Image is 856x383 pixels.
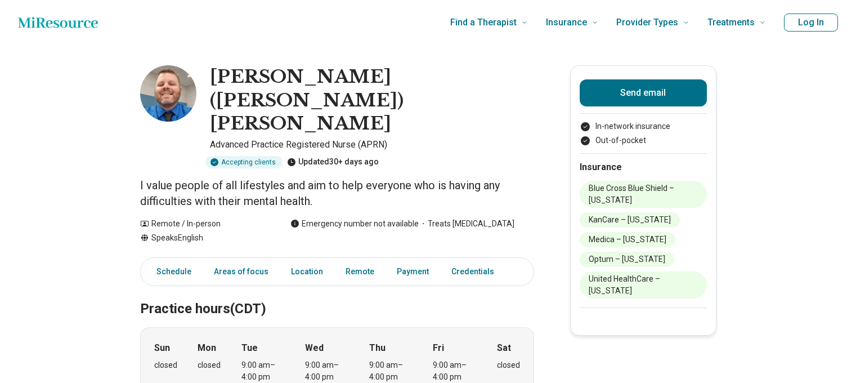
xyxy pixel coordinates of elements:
[784,14,838,32] button: Log In
[290,218,419,230] div: Emergency number not available
[580,181,707,208] li: Blue Cross Blue Shield – [US_STATE]
[210,138,534,152] p: Advanced Practice Registered Nurse (APRN)
[140,65,196,122] img: Joseph Stroud, Advanced Practice Registered Nurse (APRN)
[140,218,268,230] div: Remote / In-person
[433,341,444,355] strong: Fri
[580,135,707,146] li: Out-of-pocket
[419,218,514,230] span: Treats [MEDICAL_DATA]
[580,121,707,132] li: In-network insurance
[198,341,216,355] strong: Mon
[580,212,680,228] li: KanCare – [US_STATE]
[580,121,707,146] ul: Payment options
[207,260,275,283] a: Areas of focus
[616,15,678,30] span: Provider Types
[707,15,755,30] span: Treatments
[580,232,675,247] li: Medica – [US_STATE]
[143,260,198,283] a: Schedule
[18,11,98,34] a: Home page
[445,260,508,283] a: Credentials
[140,177,534,209] p: I value people of all lifestyles and aim to help everyone who is having any difficulties with the...
[305,341,324,355] strong: Wed
[140,232,268,244] div: Speaks English
[369,341,386,355] strong: Thu
[287,156,379,168] div: Updated 30+ days ago
[198,359,221,371] div: closed
[497,359,520,371] div: closed
[497,341,511,355] strong: Sat
[433,359,476,383] div: 9:00 am – 4:00 pm
[284,260,330,283] a: Location
[369,359,413,383] div: 9:00 am – 4:00 pm
[546,15,587,30] span: Insurance
[205,156,283,168] div: Accepting clients
[154,341,170,355] strong: Sun
[580,79,707,106] button: Send email
[210,65,534,136] h1: [PERSON_NAME] ([PERSON_NAME]) [PERSON_NAME]
[580,271,707,299] li: United HealthCare – [US_STATE]
[241,359,285,383] div: 9:00 am – 4:00 pm
[390,260,436,283] a: Payment
[154,359,177,371] div: closed
[580,161,707,174] h2: Insurance
[339,260,381,283] a: Remote
[241,341,258,355] strong: Tue
[580,252,674,267] li: Optum – [US_STATE]
[450,15,517,30] span: Find a Therapist
[305,359,348,383] div: 9:00 am – 4:00 pm
[140,273,534,319] h2: Practice hours (CDT)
